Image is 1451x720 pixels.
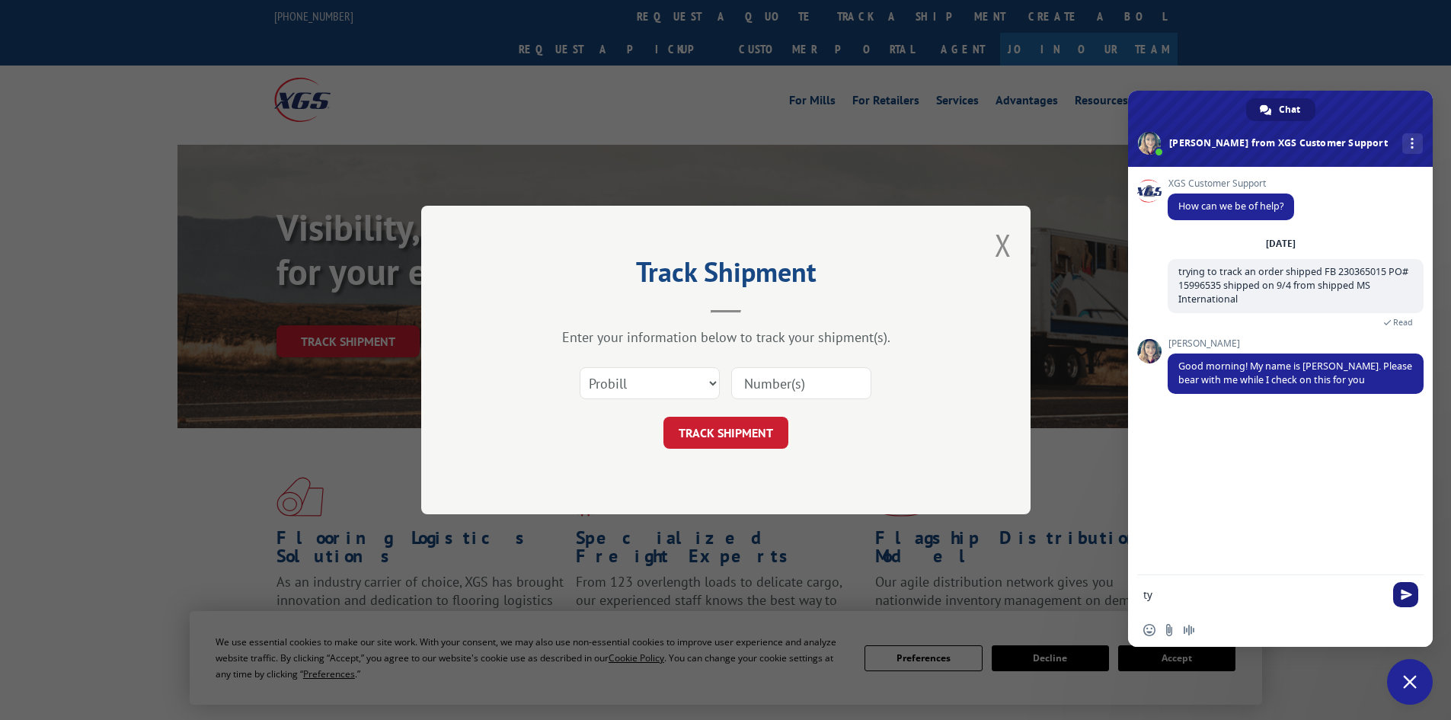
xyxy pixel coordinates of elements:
div: Enter your information below to track your shipment(s). [497,328,954,346]
span: Good morning! My name is [PERSON_NAME]. Please bear with me while I check on this for you [1178,360,1412,386]
span: trying to track an order shipped FB 230365015 PO# 15996535 shipped on 9/4 from shipped MS Interna... [1178,265,1408,306]
span: Send a file [1163,624,1175,636]
div: [DATE] [1266,239,1296,248]
span: How can we be of help? [1178,200,1283,213]
span: [PERSON_NAME] [1168,338,1424,349]
button: TRACK SHIPMENT [663,417,788,449]
h2: Track Shipment [497,261,954,290]
span: Audio message [1183,624,1195,636]
span: Chat [1279,98,1300,121]
input: Number(s) [731,367,871,399]
span: Send [1393,582,1418,607]
span: Read [1393,317,1413,328]
textarea: Compose your message... [1143,588,1384,602]
button: Close modal [995,225,1012,265]
div: More channels [1402,133,1423,154]
span: Insert an emoji [1143,624,1155,636]
div: Close chat [1387,659,1433,705]
div: Chat [1246,98,1315,121]
span: XGS Customer Support [1168,178,1294,189]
